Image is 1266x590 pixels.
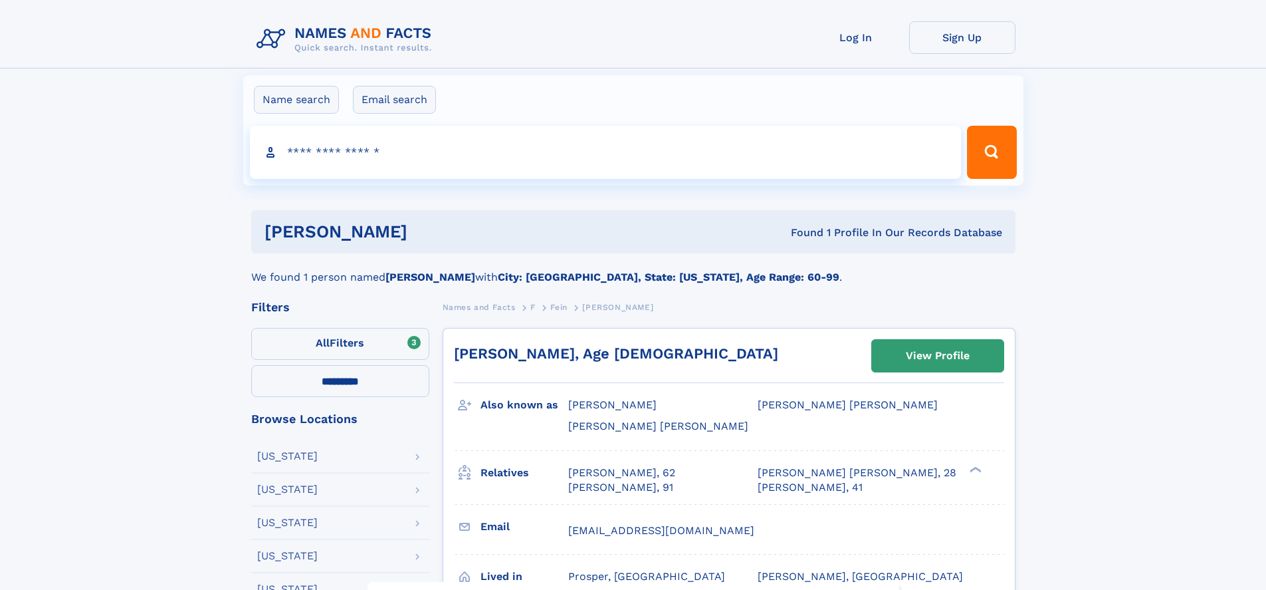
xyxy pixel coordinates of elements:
h3: Relatives [480,462,568,484]
a: [PERSON_NAME], 91 [568,480,673,495]
a: [PERSON_NAME] [PERSON_NAME], 28 [758,466,956,480]
div: Found 1 Profile In Our Records Database [599,225,1002,240]
span: [PERSON_NAME] [568,398,657,411]
h3: Email [480,516,568,538]
div: [US_STATE] [257,551,318,561]
div: ❯ [966,465,982,474]
a: Fein [550,299,567,315]
label: Name search [254,86,339,114]
h3: Also known as [480,394,568,416]
span: [EMAIL_ADDRESS][DOMAIN_NAME] [568,524,754,537]
label: Email search [353,86,436,114]
div: View Profile [906,341,970,371]
div: Filters [251,301,429,313]
h3: Lived in [480,565,568,588]
a: F [530,299,536,315]
a: [PERSON_NAME], Age [DEMOGRAPHIC_DATA] [454,345,778,362]
span: Fein [550,303,567,312]
span: Prosper, [GEOGRAPHIC_DATA] [568,570,725,583]
h1: [PERSON_NAME] [264,223,599,240]
a: Log In [803,21,909,54]
div: We found 1 person named with . [251,253,1015,285]
div: [US_STATE] [257,517,318,528]
label: Filters [251,328,429,360]
a: [PERSON_NAME], 41 [758,480,863,495]
span: F [530,303,536,312]
a: [PERSON_NAME], 62 [568,466,675,480]
input: search input [250,126,962,179]
a: Sign Up [909,21,1015,54]
div: Browse Locations [251,413,429,425]
div: [US_STATE] [257,484,318,495]
a: View Profile [872,340,1003,372]
b: [PERSON_NAME] [385,271,475,283]
a: Names and Facts [443,299,516,315]
span: All [316,337,330,349]
span: [PERSON_NAME] [PERSON_NAME] [568,420,748,432]
b: City: [GEOGRAPHIC_DATA], State: [US_STATE], Age Range: 60-99 [498,271,839,283]
span: [PERSON_NAME] [PERSON_NAME] [758,398,938,411]
img: Logo Names and Facts [251,21,443,57]
span: [PERSON_NAME], [GEOGRAPHIC_DATA] [758,570,963,583]
span: [PERSON_NAME] [582,303,653,312]
div: [US_STATE] [257,451,318,462]
button: Search Button [967,126,1016,179]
